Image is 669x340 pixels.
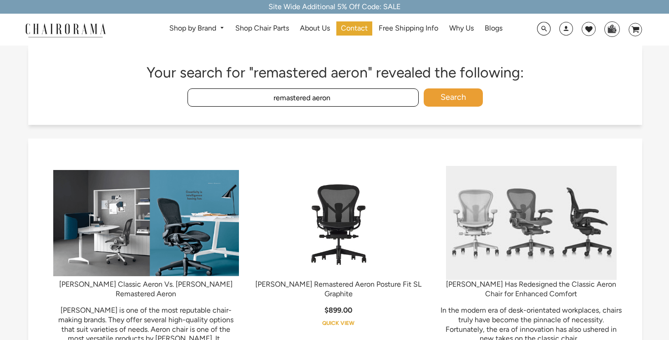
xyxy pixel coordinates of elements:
[20,22,111,38] img: chairorama
[379,24,438,33] span: Free Shipping Info
[446,280,616,298] a: [PERSON_NAME] Has Redesigned the Classic Aeron Chair for Enhanced Comfort
[449,24,474,33] span: Why Us
[165,21,229,36] a: Shop by Brand
[231,21,294,36] a: Shop Chair Parts
[341,24,368,33] span: Contact
[235,24,289,33] span: Shop Chair Parts
[438,166,624,280] a: Herman Miller Has Redesigned the Classic Aeron Chair for Enhanced Comfort
[324,306,352,314] span: $899.00
[46,64,624,81] h1: Your search for "remastered aeron" revealed the following:
[246,320,431,327] a: Quick View
[485,24,502,33] span: Blogs
[300,24,330,33] span: About Us
[53,166,239,280] img: Herman Miller Classic Aeron Vs. Herman Miller Remastered Aeron
[336,21,372,36] a: Contact
[150,21,522,38] nav: DesktopNavigation
[445,21,478,36] a: Why Us
[295,21,334,36] a: About Us
[255,280,421,298] a: [PERSON_NAME] Remastered Aeron Posture Fit SL Graphite
[246,166,431,280] a: Herman Miller Remastered Aeron Posture Fit SL Graphite - chairorama
[480,21,507,36] a: Blogs
[374,21,443,36] a: Free Shipping Info
[188,88,419,107] input: Enter Search Terms...
[446,166,617,280] img: Herman Miller Has Redesigned the Classic Aeron Chair for Enhanced Comfort
[424,88,483,107] button: Search
[605,22,619,36] img: WhatsApp_Image_2024-07-12_at_16.23.01.webp
[59,280,233,298] a: [PERSON_NAME] Classic Aeron Vs. [PERSON_NAME] Remastered Aeron
[263,166,414,280] img: Herman Miller Remastered Aeron Posture Fit SL Graphite - chairorama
